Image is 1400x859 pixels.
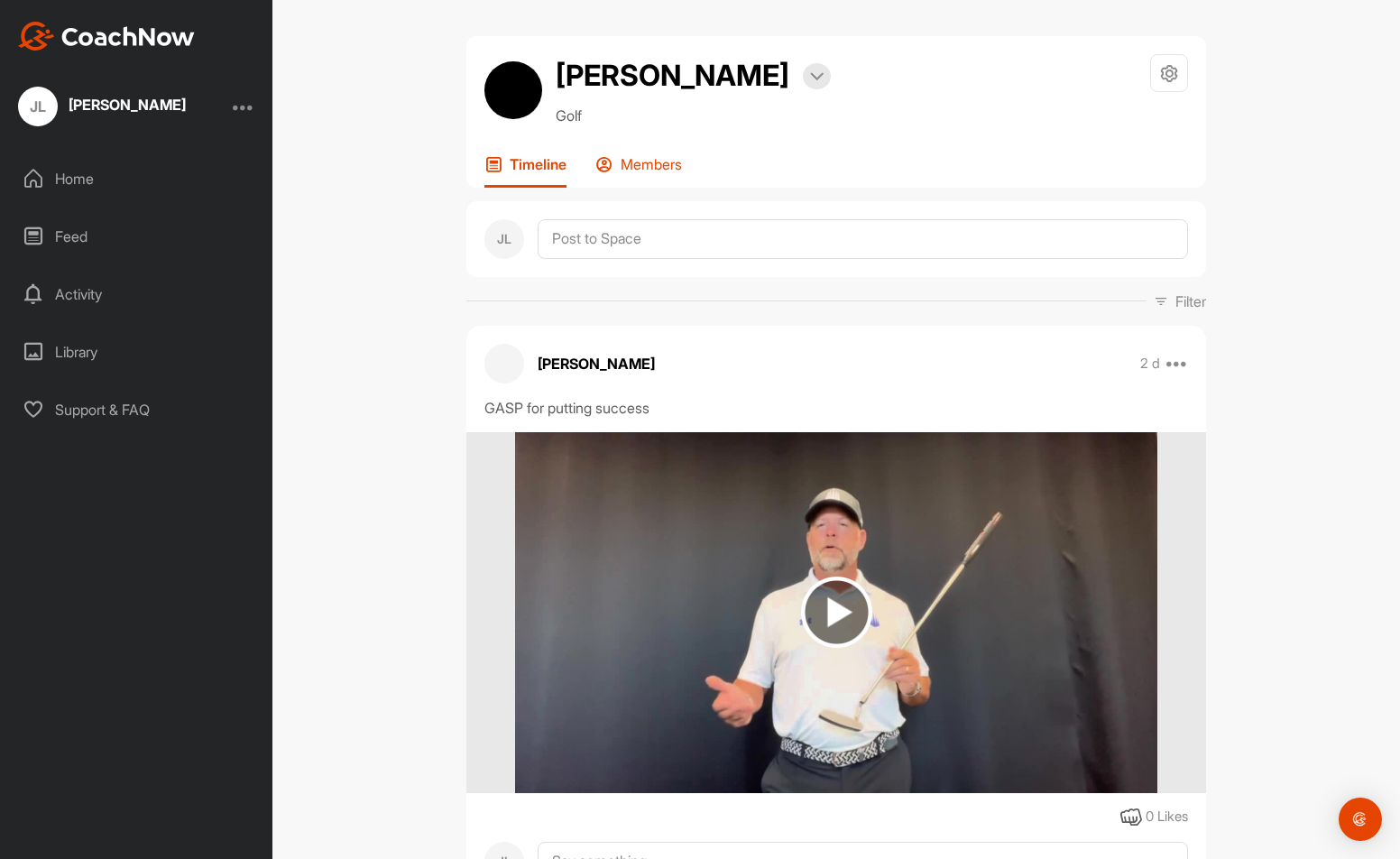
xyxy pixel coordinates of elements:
img: CoachNow [18,22,195,51]
div: [PERSON_NAME] [69,97,186,112]
div: Open Intercom Messenger [1339,798,1382,841]
div: Activity [10,272,264,317]
div: Home [10,156,264,201]
div: JL [484,219,524,259]
div: JL [18,87,58,126]
img: avatar [484,61,542,119]
h2: [PERSON_NAME] [556,54,789,97]
img: media [515,432,1156,793]
div: 0 Likes [1146,807,1188,827]
p: Filter [1175,291,1206,312]
div: Feed [10,214,264,259]
div: Support & FAQ [10,387,264,432]
div: GASP for putting success [484,397,1188,419]
p: Members [621,155,682,173]
p: 2 d [1140,355,1160,373]
p: Timeline [510,155,566,173]
p: [PERSON_NAME] [538,353,655,374]
div: Library [10,329,264,374]
img: play [801,577,872,648]
img: arrow-down [810,72,824,81]
p: Golf [556,105,831,126]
